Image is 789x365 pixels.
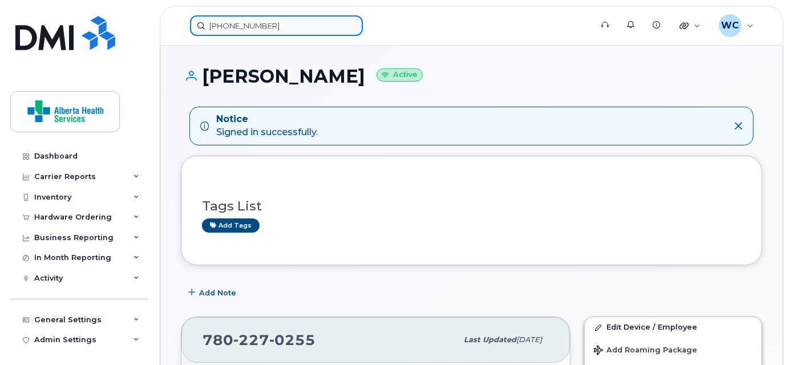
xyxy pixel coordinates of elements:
strong: Notice [216,113,318,126]
a: Edit Device / Employee [585,317,762,338]
span: 227 [233,331,269,348]
span: 780 [203,331,315,348]
a: Add tags [202,218,260,233]
span: Add Roaming Package [594,346,697,356]
div: Signed in successfully. [216,113,318,139]
h3: Tags List [202,199,741,213]
span: Last updated [464,335,516,344]
button: Add Note [181,282,246,303]
span: [DATE] [516,335,542,344]
small: Active [377,68,423,82]
button: Add Roaming Package [585,338,762,361]
h1: [PERSON_NAME] [181,66,762,86]
span: Add Note [199,287,236,298]
span: 0255 [269,331,315,348]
